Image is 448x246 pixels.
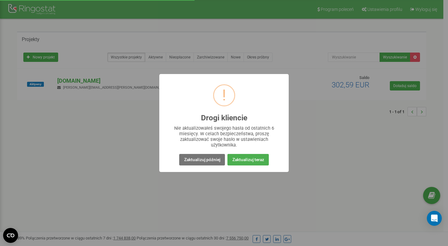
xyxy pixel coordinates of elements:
[427,211,442,226] div: Open Intercom Messenger
[227,154,268,165] button: Zaktualizuj teraz
[179,154,225,165] button: Zaktualizuj później
[3,228,18,243] button: Open CMP widget
[172,125,277,148] div: Nie aktualizowałeś swojego hasła od ostatnich 6 miesięcy. W celach bezpieczeństwa, proszę zaktual...
[201,114,247,122] h2: Drogi kliencie
[222,85,226,105] div: !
